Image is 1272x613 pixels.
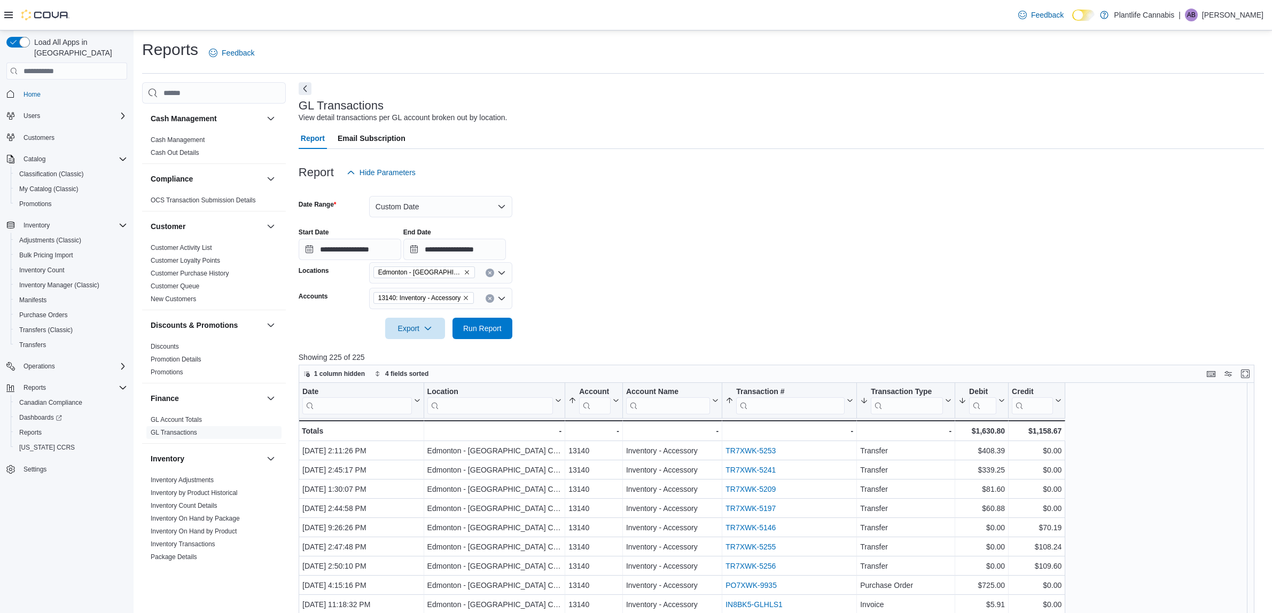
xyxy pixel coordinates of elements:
[579,387,611,414] div: Account #
[958,425,1005,437] div: $1,630.80
[427,541,561,554] div: Edmonton - [GEOGRAPHIC_DATA] Currents
[19,381,50,394] button: Reports
[969,387,996,397] div: Debit
[151,453,184,464] h3: Inventory
[15,426,46,439] a: Reports
[24,221,50,230] span: Inventory
[860,541,951,554] div: Transfer
[958,541,1005,554] div: $0.00
[725,562,776,571] a: TR7XWK-5256
[1012,445,1062,458] div: $0.00
[151,501,217,510] span: Inventory Count Details
[264,112,277,125] button: Cash Management
[958,445,1005,458] div: $408.39
[486,269,494,277] button: Clear input
[568,425,619,437] div: -
[1012,387,1053,414] div: Credit
[2,359,131,374] button: Operations
[299,367,369,380] button: 1 column hidden
[19,311,68,319] span: Purchase Orders
[151,515,240,522] a: Inventory On Hand by Package
[19,131,127,144] span: Customers
[497,294,506,303] button: Open list of options
[151,174,262,184] button: Compliance
[264,172,277,185] button: Compliance
[19,236,81,245] span: Adjustments (Classic)
[427,387,561,414] button: Location
[19,266,65,274] span: Inventory Count
[19,153,127,166] span: Catalog
[142,340,286,383] div: Discounts & Promotions
[1187,9,1196,21] span: AB
[299,292,328,301] label: Accounts
[151,476,214,484] span: Inventory Adjustments
[463,295,469,301] button: Remove 13140: Inventory - Accessory from selection in this group
[151,136,205,144] a: Cash Management
[1014,4,1068,26] a: Feedback
[302,541,420,554] div: [DATE] 2:47:48 PM
[725,601,783,609] a: IN8BK5-GLHLS1
[264,452,277,465] button: Inventory
[11,263,131,278] button: Inventory Count
[11,182,131,197] button: My Catalog (Classic)
[21,10,69,20] img: Cova
[860,445,951,458] div: Transfer
[19,88,45,101] a: Home
[15,234,127,247] span: Adjustments (Classic)
[725,466,776,475] a: TR7XWK-5241
[342,162,420,183] button: Hide Parameters
[626,560,719,573] div: Inventory - Accessory
[427,387,553,397] div: Location
[151,197,256,204] a: OCS Transaction Submission Details
[19,219,127,232] span: Inventory
[142,194,286,211] div: Compliance
[151,393,179,404] h3: Finance
[11,395,131,410] button: Canadian Compliance
[302,425,420,437] div: Totals
[1072,10,1095,21] input: Dark Mode
[486,294,494,303] button: Clear input
[1012,464,1062,477] div: $0.00
[15,249,77,262] a: Bulk Pricing Import
[264,319,277,332] button: Discounts & Promotions
[19,109,127,122] span: Users
[464,269,470,276] button: Remove Edmonton - Windermere Currents from selection in this group
[151,368,183,376] a: Promotions
[151,282,199,290] span: Customer Queue
[151,148,199,157] span: Cash Out Details
[19,251,73,260] span: Bulk Pricing Import
[1239,367,1252,380] button: Enter fullscreen
[15,168,127,180] span: Classification (Classic)
[19,360,59,373] button: Operations
[151,149,199,156] a: Cash Out Details
[2,86,131,101] button: Home
[15,309,72,321] a: Purchase Orders
[11,323,131,337] button: Transfers (Classic)
[568,464,619,477] div: 13140
[11,425,131,440] button: Reports
[378,267,462,278] span: Edmonton - [GEOGRAPHIC_DATA] Currents
[427,445,561,458] div: Edmonton - [GEOGRAPHIC_DATA] Currents
[15,309,127,321] span: Purchase Orders
[151,553,197,561] span: Package Details
[385,370,428,378] span: 4 fields sorted
[626,483,719,496] div: Inventory - Accessory
[2,218,131,233] button: Inventory
[19,443,75,452] span: [US_STATE] CCRS
[299,99,384,112] h3: GL Transactions
[151,489,238,497] span: Inventory by Product Historical
[151,528,237,535] a: Inventory On Hand by Product
[19,381,127,394] span: Reports
[15,198,127,210] span: Promotions
[452,318,512,339] button: Run Report
[15,324,127,336] span: Transfers (Classic)
[15,339,127,351] span: Transfers
[302,522,420,535] div: [DATE] 9:26:26 PM
[24,362,55,371] span: Operations
[626,502,719,515] div: Inventory - Accessory
[15,441,127,454] span: Washington CCRS
[19,360,127,373] span: Operations
[427,522,561,535] div: Edmonton - [GEOGRAPHIC_DATA] Currents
